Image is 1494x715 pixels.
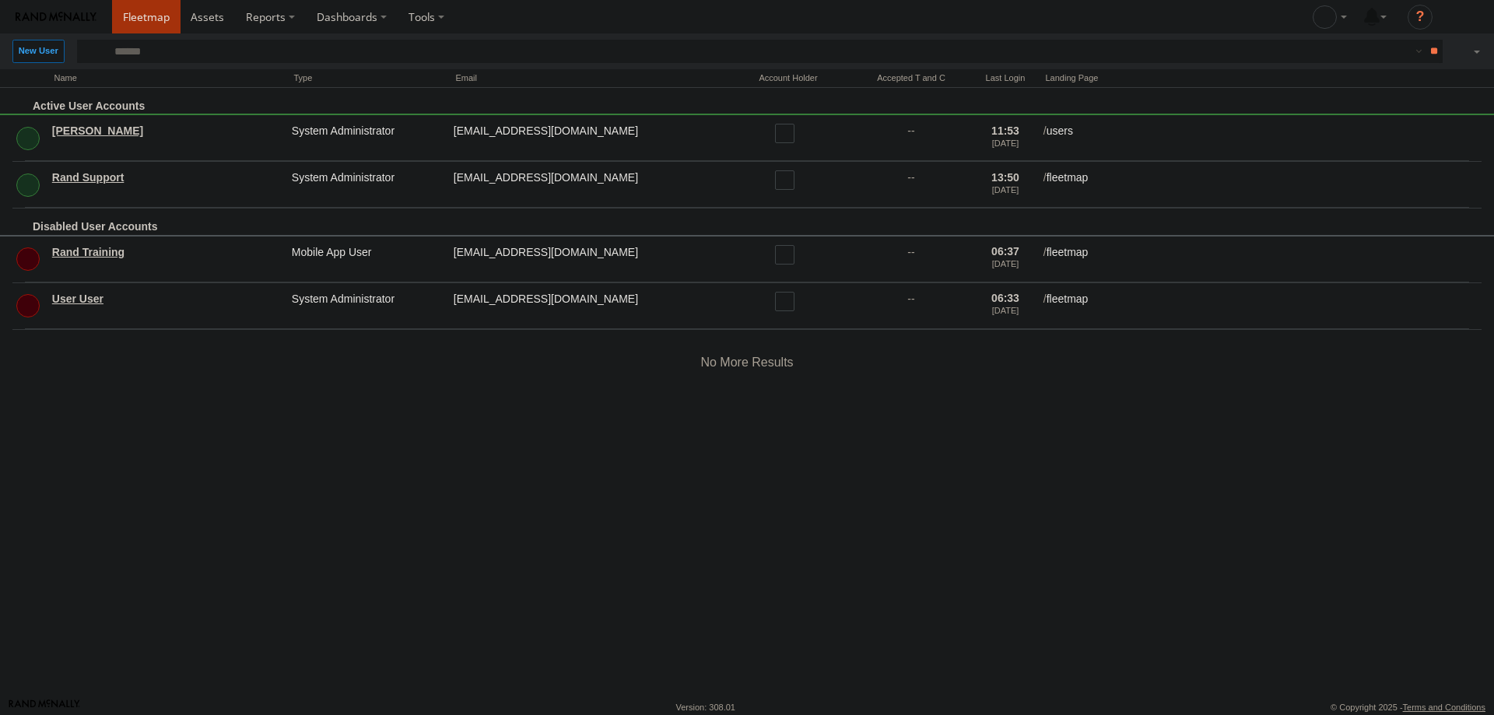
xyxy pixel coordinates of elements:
[1455,40,1482,62] label: Export results as...
[976,243,1035,276] div: 06:37 [DATE]
[52,124,281,138] a: [PERSON_NAME]
[451,121,724,155] div: service@odysseygroupllc.com
[289,243,445,276] div: Mobile App User
[97,40,110,62] label: Search Query
[1331,703,1485,712] div: © Copyright 2025 -
[16,12,96,23] img: rand-logo.svg
[1408,5,1433,30] i: ?
[12,40,65,62] label: Create New User
[775,170,802,190] label: Read only
[289,71,445,86] div: Type
[289,168,445,202] div: System Administrator
[1041,121,1482,155] div: users
[451,71,724,86] div: Email
[451,243,724,276] div: randtraining@rand.com
[976,121,1035,155] div: 11:53 [DATE]
[775,245,802,265] label: Read only
[1391,40,1425,62] label: Search Filter Options
[976,71,1035,86] div: Last Login
[775,292,802,311] label: Read only
[451,168,724,202] div: odyssey@rand.com
[50,71,283,86] div: Name
[775,124,802,143] label: Read only
[52,170,281,184] a: Rand Support
[289,121,445,155] div: System Administrator
[451,289,724,323] div: fortraining@train.com
[1041,289,1482,323] div: fleetmap
[1475,71,1494,86] span: Refresh
[9,699,80,715] a: Visit our Website
[52,292,281,306] a: User User
[52,245,281,259] a: Rand Training
[1403,703,1485,712] a: Terms and Conditions
[853,71,970,86] div: Has user accepted Terms and Conditions
[1041,243,1482,276] div: fleetmap
[1307,5,1352,29] div: Ed Pruneda
[1041,71,1469,86] div: Landing Page
[730,71,847,86] div: Account Holder
[1041,168,1482,202] div: fleetmap
[976,289,1035,323] div: 06:33 [DATE]
[976,168,1035,202] div: 13:50 [DATE]
[289,289,445,323] div: System Administrator
[676,703,735,712] div: Version: 308.01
